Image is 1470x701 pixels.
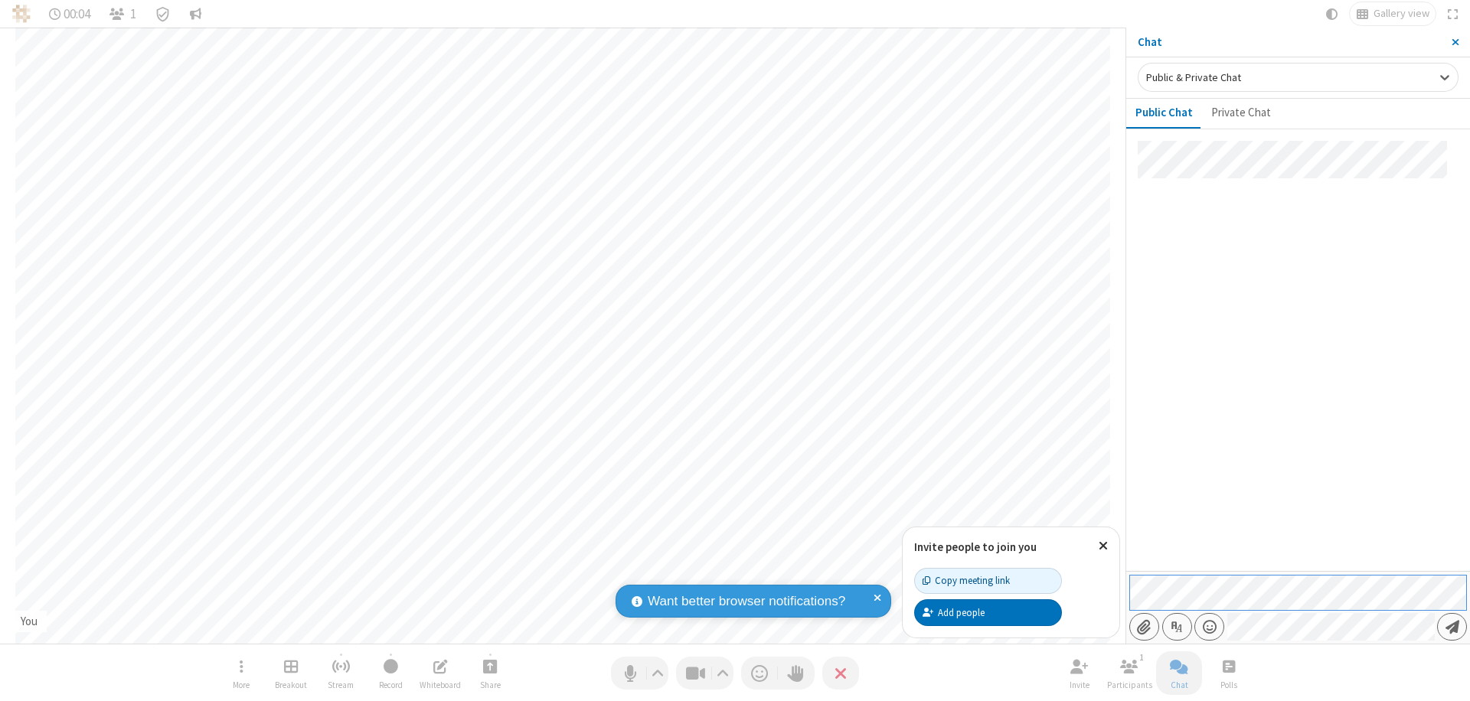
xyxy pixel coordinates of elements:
[713,657,733,690] button: Video setting
[1440,28,1470,57] button: Close sidebar
[15,613,44,631] div: You
[822,657,859,690] button: End or leave meeting
[1374,8,1429,20] span: Gallery view
[367,651,413,695] button: Start recording
[923,573,1010,588] div: Copy meeting link
[676,657,733,690] button: Stop video (⌘+Shift+V)
[1206,651,1252,695] button: Open poll
[1320,2,1344,25] button: Using system theme
[1437,613,1467,641] button: Send message
[64,7,90,21] span: 00:04
[268,651,314,695] button: Manage Breakout Rooms
[12,5,31,23] img: QA Selenium DO NOT DELETE OR CHANGE
[1057,651,1102,695] button: Invite participants (⌘+Shift+I)
[1156,651,1202,695] button: Close chat
[233,680,250,690] span: More
[1138,34,1440,51] p: Chat
[1442,2,1465,25] button: Fullscreen
[914,540,1037,554] label: Invite people to join you
[1126,99,1202,128] button: Public Chat
[1087,527,1119,565] button: Close popover
[778,657,815,690] button: Raise hand
[467,651,513,695] button: Start sharing
[914,568,1062,594] button: Copy meeting link
[1202,99,1280,128] button: Private Chat
[648,592,845,611] span: Want better browser notifications?
[611,657,668,690] button: Mute (⌘+Shift+A)
[149,2,178,25] div: Meeting details Encryption enabled
[183,2,207,25] button: Conversation
[1070,680,1089,690] span: Invite
[318,651,364,695] button: Start streaming
[43,2,97,25] div: Timer
[103,2,142,25] button: Open participant list
[1194,613,1224,641] button: Open menu
[1220,680,1237,690] span: Polls
[1135,650,1148,664] div: 1
[1106,651,1152,695] button: Open participant list
[1146,70,1241,84] span: Public & Private Chat
[379,680,403,690] span: Record
[417,651,463,695] button: Open shared whiteboard
[1107,680,1152,690] span: Participants
[218,651,264,695] button: Open menu
[328,680,354,690] span: Stream
[914,599,1062,625] button: Add people
[1162,613,1192,641] button: Show formatting
[741,657,778,690] button: Send a reaction
[648,657,668,690] button: Audio settings
[275,680,307,690] span: Breakout
[1171,680,1188,690] span: Chat
[420,680,461,690] span: Whiteboard
[1350,2,1436,25] button: Change layout
[130,7,136,21] span: 1
[480,680,501,690] span: Share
